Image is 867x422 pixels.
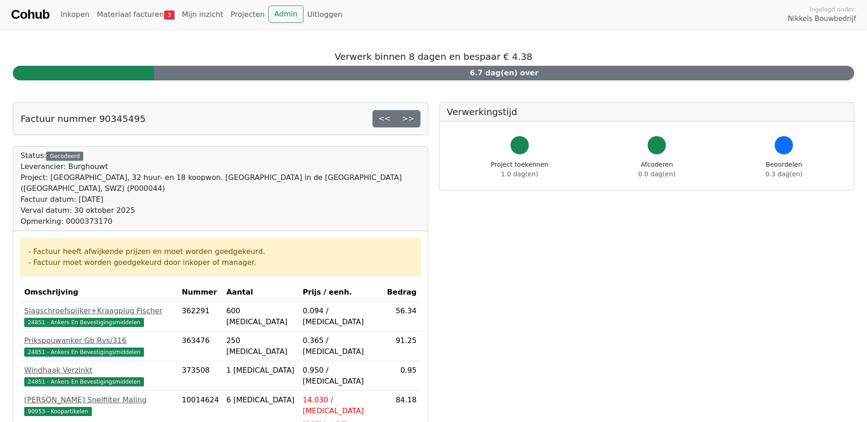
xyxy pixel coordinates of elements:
[766,160,803,179] div: Beoordelen
[766,170,803,178] span: 0.3 dag(en)
[154,66,854,80] div: 6.7 dag(en) over
[24,318,144,327] span: 24851 - Ankers En Bevestigingsmiddelen
[24,365,175,387] a: Windhaak Verzinkt24851 - Ankers En Bevestigingsmiddelen
[24,377,144,386] span: 24851 - Ankers En Bevestigingsmiddelen
[383,302,420,332] td: 56.34
[447,106,847,117] h5: Verwerkingstijd
[788,14,856,24] span: Nikkels Bouwbedrijf
[21,194,420,205] div: Factuur datum: [DATE]
[809,5,856,14] span: Ingelogd onder:
[24,335,175,357] a: Prikspouwanker Gb Rvs/31624851 - Ankers En Bevestigingsmiddelen
[501,170,538,178] span: 1.0 dag(en)
[164,11,175,20] span: 3
[24,395,175,406] div: [PERSON_NAME] Snelfilter Maling
[21,172,420,194] div: Project: [GEOGRAPHIC_DATA], 32 huur- en 18 koopwon. [GEOGRAPHIC_DATA] in de [GEOGRAPHIC_DATA] ([G...
[178,5,227,24] a: Mijn inzicht
[24,395,175,417] a: [PERSON_NAME] Snelfilter Maling90953 - Koopartikelen
[24,348,144,357] span: 24851 - Ankers En Bevestigingsmiddelen
[178,302,223,332] td: 362291
[303,306,380,327] div: 0.094 / [MEDICAL_DATA]
[21,150,420,227] div: Status:
[28,246,413,257] div: - Factuur heeft afwijkende prijzen en moet worden goedgekeurd.
[178,283,223,302] th: Nummer
[13,51,854,62] h5: Verwerk binnen 8 dagen en bespaar € 4.38
[383,361,420,391] td: 0.95
[24,306,175,327] a: Slagschroefspijker+Kraagplug Fischer24851 - Ankers En Bevestigingsmiddelen
[303,5,346,24] a: Uitloggen
[24,365,175,376] div: Windhaak Verzinkt
[226,335,295,357] div: 250 [MEDICAL_DATA]
[226,306,295,327] div: 600 [MEDICAL_DATA]
[638,160,676,179] div: Afcoderen
[383,332,420,361] td: 91.25
[223,283,299,302] th: Aantal
[24,335,175,346] div: Prikspouwanker Gb Rvs/316
[227,5,268,24] a: Projecten
[396,110,420,127] a: >>
[299,283,383,302] th: Prijs / eenh.
[178,361,223,391] td: 373508
[21,205,420,216] div: Verval datum: 30 oktober 2025
[491,160,548,179] div: Project toekennen
[28,257,413,268] div: - Factuur moet worden goedgekeurd door inkoper of manager.
[93,5,178,24] a: Materiaal facturen3
[268,5,303,23] a: Admin
[21,161,420,172] div: Leverancier: Burghouwt
[11,4,49,26] a: Cohub
[383,283,420,302] th: Bedrag
[46,152,83,161] div: Gecodeerd
[372,110,397,127] a: <<
[57,5,93,24] a: Inkopen
[21,283,178,302] th: Omschrijving
[21,113,146,124] h5: Factuur nummer 90345495
[178,332,223,361] td: 363476
[303,395,380,417] div: 14.030 / [MEDICAL_DATA]
[303,365,380,387] div: 0.950 / [MEDICAL_DATA]
[226,395,295,406] div: 6 [MEDICAL_DATA]
[638,170,676,178] span: 0.0 dag(en)
[226,365,295,376] div: 1 [MEDICAL_DATA]
[24,306,175,316] div: Slagschroefspijker+Kraagplug Fischer
[24,407,92,416] span: 90953 - Koopartikelen
[303,335,380,357] div: 0.365 / [MEDICAL_DATA]
[21,216,420,227] div: Opmerking: 0000373170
